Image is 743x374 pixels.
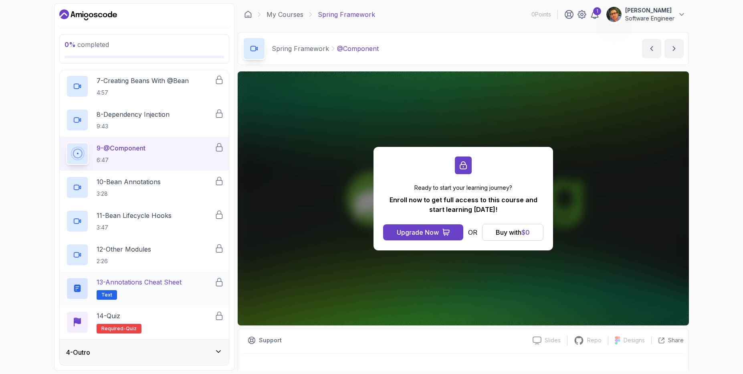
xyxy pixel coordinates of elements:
div: 1 [593,7,601,15]
span: 0 % [65,41,76,49]
p: Support [259,336,282,344]
p: Enroll now to get full access to this course and start learning [DATE]! [383,195,543,214]
p: 3:28 [97,190,161,198]
span: quiz [126,325,137,332]
p: Ready to start your learning journey? [383,184,543,192]
a: Dashboard [244,10,252,18]
p: Repo [587,336,602,344]
p: 8 - Dependency Injection [97,110,170,119]
p: Slides [545,336,561,344]
p: Software Engineer [625,14,674,22]
button: previous content [642,39,661,58]
button: 10-Bean Annotations3:28 [66,176,222,199]
p: OR [468,228,477,237]
span: Required- [101,325,126,332]
p: 12 - Other Modules [97,244,151,254]
p: 7 - Creating Beans With @Bean [97,76,189,85]
a: Dashboard [59,8,117,21]
button: 8-Dependency Injection9:43 [66,109,222,131]
span: $ 0 [521,228,530,236]
p: 10 - Bean Annotations [97,177,161,187]
a: 1 [590,10,600,19]
button: Upgrade Now [383,224,463,240]
p: 3:47 [97,224,172,232]
button: user profile image[PERSON_NAME]Software Engineer [606,6,686,22]
img: user profile image [606,7,622,22]
h3: 4 - Outro [66,348,90,357]
p: Spring Framework [318,10,375,19]
p: 14 - Quiz [97,311,120,321]
button: Share [651,336,684,344]
button: 13-Annotations Cheat SheetText [66,277,222,300]
p: Designs [624,336,645,344]
p: @Component [337,44,379,53]
button: 14-QuizRequired-quiz [66,311,222,333]
button: 4-Outro [60,339,229,365]
a: My Courses [267,10,303,19]
p: 9:43 [97,122,170,130]
p: Spring Framework [272,44,329,53]
p: Share [668,336,684,344]
div: Upgrade Now [397,228,439,237]
button: 12-Other Modules2:26 [66,244,222,266]
button: 7-Creating Beans With @Bean4:57 [66,75,222,98]
p: 0 Points [531,10,551,18]
p: 9 - @Component [97,143,145,153]
p: 13 - Annotations Cheat Sheet [97,277,182,287]
div: Buy with [496,228,530,237]
button: 11-Bean Lifecycle Hooks3:47 [66,210,222,232]
p: 6:47 [97,156,145,164]
span: completed [65,41,109,49]
button: 9-@Component6:47 [66,142,222,165]
p: [PERSON_NAME] [625,6,674,14]
span: Text [101,292,112,298]
button: next content [664,39,684,58]
button: Buy with$0 [482,224,543,241]
p: 2:26 [97,257,151,265]
p: 4:57 [97,89,189,97]
p: 11 - Bean Lifecycle Hooks [97,211,172,220]
button: Support button [243,334,287,347]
